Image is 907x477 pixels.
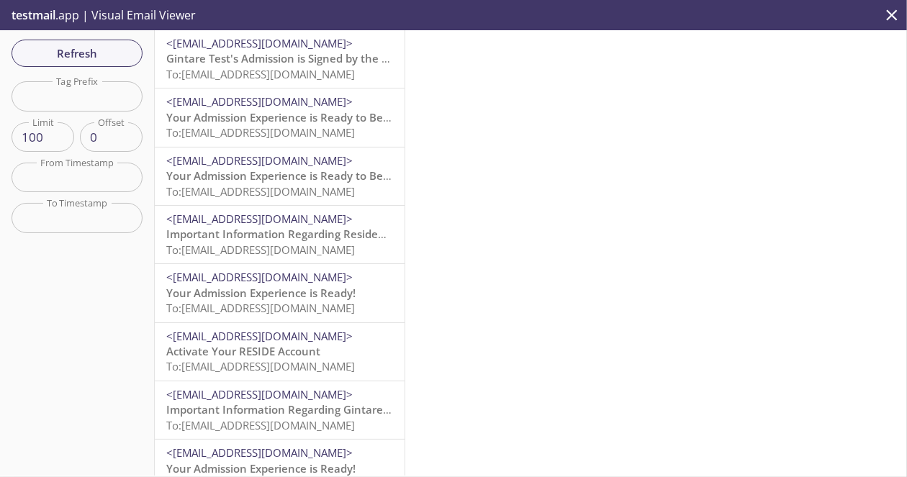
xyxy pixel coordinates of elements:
span: To: [EMAIL_ADDRESS][DOMAIN_NAME] [166,418,355,432]
span: Your Admission Experience is Ready to Be Completed! [166,168,446,183]
span: Gintare Test's Admission is Signed by the Resident [166,51,428,65]
span: <[EMAIL_ADDRESS][DOMAIN_NAME]> [166,212,353,226]
span: <[EMAIL_ADDRESS][DOMAIN_NAME]> [166,270,353,284]
span: testmail [12,7,55,23]
span: <[EMAIL_ADDRESS][DOMAIN_NAME]> [166,445,353,460]
span: To: [EMAIL_ADDRESS][DOMAIN_NAME] [166,359,355,373]
span: Activate Your RESIDE Account [166,344,320,358]
span: To: [EMAIL_ADDRESS][DOMAIN_NAME] [166,125,355,140]
div: <[EMAIL_ADDRESS][DOMAIN_NAME]>Your Admission Experience is Ready!To:[EMAIL_ADDRESS][DOMAIN_NAME] [155,264,405,322]
span: To: [EMAIL_ADDRESS][DOMAIN_NAME] [166,184,355,199]
div: <[EMAIL_ADDRESS][DOMAIN_NAME]>Your Admission Experience is Ready to Be Completed!To:[EMAIL_ADDRES... [155,88,405,146]
div: <[EMAIL_ADDRESS][DOMAIN_NAME]>Important Information Regarding Gintare Test's Admission to ACME 20... [155,381,405,439]
div: <[EMAIL_ADDRESS][DOMAIN_NAME]>Important Information Regarding Resident Test's Admission to ACME 2... [155,206,405,263]
span: To: [EMAIL_ADDRESS][DOMAIN_NAME] [166,242,355,257]
div: <[EMAIL_ADDRESS][DOMAIN_NAME]>Your Admission Experience is Ready to Be Completed!To:[EMAIL_ADDRES... [155,147,405,205]
span: <[EMAIL_ADDRESS][DOMAIN_NAME]> [166,94,353,109]
span: To: [EMAIL_ADDRESS][DOMAIN_NAME] [166,301,355,315]
div: <[EMAIL_ADDRESS][DOMAIN_NAME]>Activate Your RESIDE AccountTo:[EMAIL_ADDRESS][DOMAIN_NAME] [155,323,405,381]
span: Important Information Regarding Resident Test's Admission to ACME 2019 [166,227,554,241]
span: Your Admission Experience is Ready to Be Completed! [166,110,446,124]
span: <[EMAIL_ADDRESS][DOMAIN_NAME]> [166,153,353,168]
span: <[EMAIL_ADDRESS][DOMAIN_NAME]> [166,329,353,343]
span: Refresh [23,44,131,63]
span: To: [EMAIL_ADDRESS][DOMAIN_NAME] [166,67,355,81]
button: Refresh [12,40,143,67]
span: <[EMAIL_ADDRESS][DOMAIN_NAME]> [166,36,353,50]
span: Your Admission Experience is Ready! [166,286,356,300]
span: <[EMAIL_ADDRESS][DOMAIN_NAME]> [166,387,353,401]
span: Your Admission Experience is Ready! [166,461,356,476]
span: Important Information Regarding Gintare Test's Admission to ACME 2019 [166,402,547,417]
div: <[EMAIL_ADDRESS][DOMAIN_NAME]>Gintare Test's Admission is Signed by the ResidentTo:[EMAIL_ADDRESS... [155,30,405,88]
